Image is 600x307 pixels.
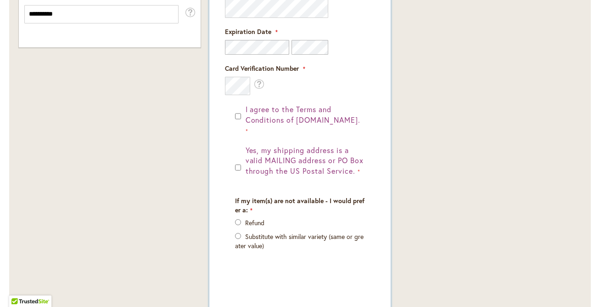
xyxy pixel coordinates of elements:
span: Yes, my shipping address is a valid MAILING address or PO Box through the US Postal Service. [246,145,364,176]
span: If my item(s) are not available - I would prefer a: [235,196,364,214]
label: Refund [245,218,264,227]
span: Card Verification Number [225,64,299,73]
label: Substitute with similar variety (same or greater value) [235,232,364,250]
span: I agree to the Terms and Conditions of [DOMAIN_NAME]. [246,104,360,125]
span: Expiration Date [225,27,271,36]
iframe: Launch Accessibility Center [7,274,33,300]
